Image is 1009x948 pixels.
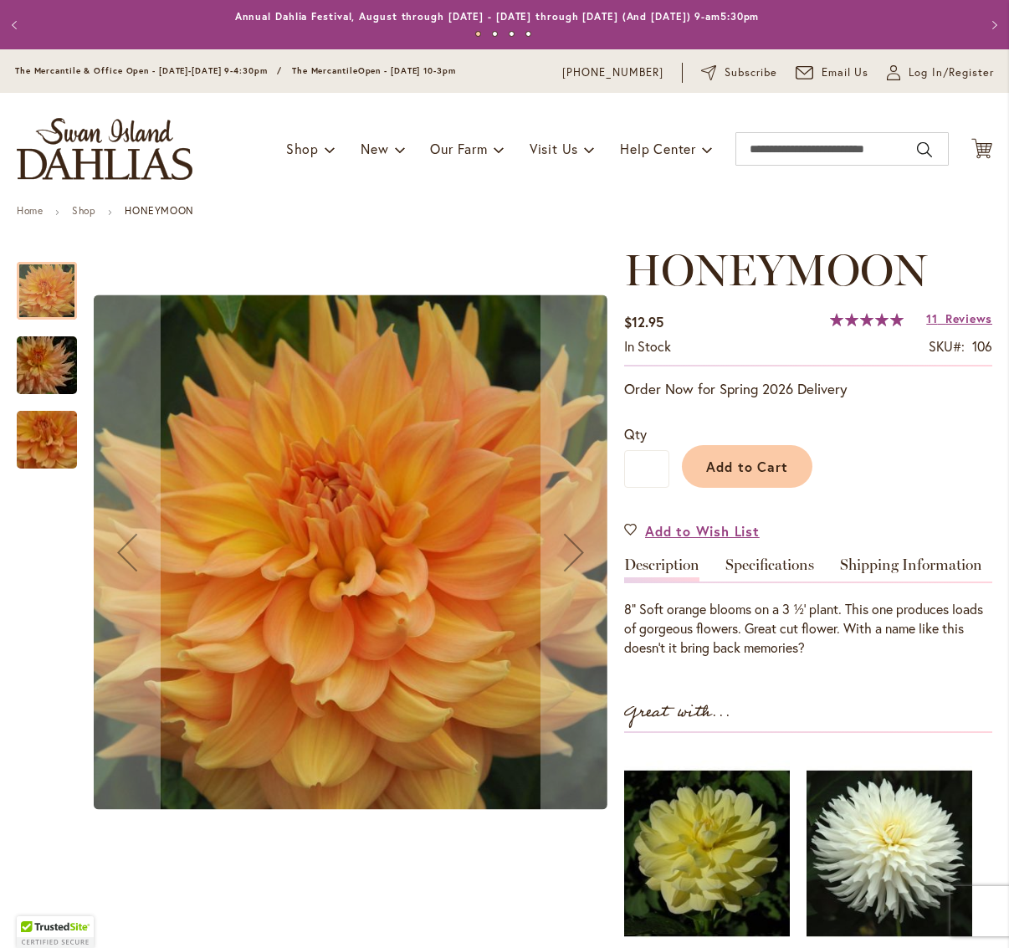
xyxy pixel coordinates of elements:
[17,916,94,948] div: TrustedSite Certified
[624,337,671,356] div: Availability
[926,310,937,326] span: 11
[358,65,456,76] span: Open - [DATE] 10-3pm
[562,64,663,81] a: [PHONE_NUMBER]
[624,379,992,399] p: Order Now for Spring 2026 Delivery
[620,140,696,157] span: Help Center
[94,245,607,859] div: HoneymoonHoneymoonHoneymoon
[830,313,904,326] div: 100%
[15,65,358,76] span: The Mercantile & Office Open - [DATE]-[DATE] 9-4:30pm / The Mercantile
[706,458,789,475] span: Add to Cart
[624,521,760,541] a: Add to Wish List
[624,425,647,443] span: Qty
[540,245,607,859] button: Next
[94,245,607,859] div: Honeymoon
[286,140,319,157] span: Shop
[840,557,982,582] a: Shipping Information
[796,64,869,81] a: Email Us
[887,64,994,81] a: Log In/Register
[945,310,992,326] span: Reviews
[475,31,481,37] button: 1 of 4
[530,140,578,157] span: Visit Us
[235,10,760,23] a: Annual Dahlia Festival, August through [DATE] - [DATE] through [DATE] (And [DATE]) 9-am5:30pm
[624,699,731,726] strong: Great with...
[624,313,663,331] span: $12.95
[929,337,965,355] strong: SKU
[624,337,671,355] span: In stock
[822,64,869,81] span: Email Us
[492,31,498,37] button: 2 of 4
[430,140,487,157] span: Our Farm
[17,394,77,469] div: Honeymoon
[509,31,515,37] button: 3 of 4
[94,245,161,859] button: Previous
[682,445,812,488] button: Add to Cart
[624,557,992,658] div: Detailed Product Info
[125,204,193,217] strong: HONEYMOON
[976,8,1009,42] button: Next
[972,337,992,356] div: 106
[624,243,927,296] span: HONEYMOON
[72,204,95,217] a: Shop
[94,295,607,810] img: Honeymoon
[909,64,994,81] span: Log In/Register
[17,320,94,394] div: Honeymoon
[17,118,192,180] a: store logo
[725,557,814,582] a: Specifications
[361,140,388,157] span: New
[645,521,760,541] span: Add to Wish List
[926,310,992,326] a: 11 Reviews
[525,31,531,37] button: 4 of 4
[17,245,94,320] div: Honeymoon
[624,600,992,658] div: 8” Soft orange blooms on a 3 ½’ plant. This one produces loads of gorgeous flowers. Great cut flo...
[701,64,777,81] a: Subscribe
[17,204,43,217] a: Home
[94,245,684,859] div: Product Images
[725,64,777,81] span: Subscribe
[624,557,699,582] a: Description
